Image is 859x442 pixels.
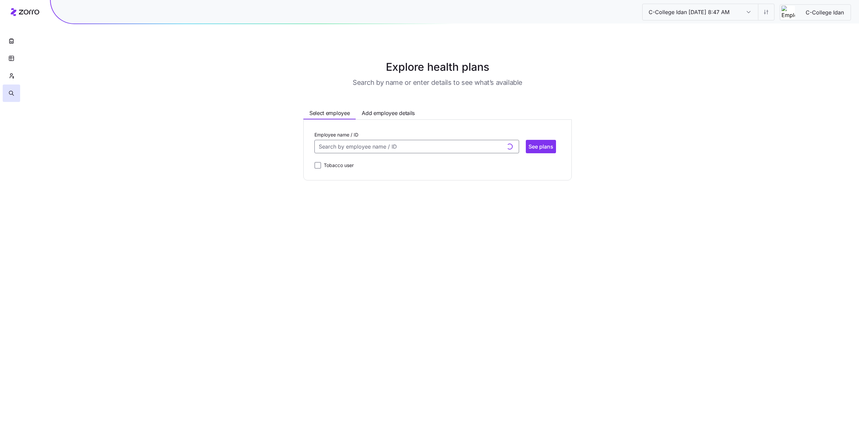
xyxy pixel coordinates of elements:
span: See plans [528,143,553,151]
h3: Search by name or enter details to see what’s available [353,78,522,87]
button: See plans [526,140,556,153]
h1: Explore health plans [271,59,604,75]
label: Tobacco user [321,161,354,169]
input: Search by employee name / ID [314,140,519,153]
span: Select employee [309,109,350,117]
label: Employee name / ID [314,131,358,139]
img: Employer logo [781,6,795,19]
span: Add employee details [362,109,415,117]
span: C-College Idan [800,8,849,17]
button: Settings [758,4,774,20]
